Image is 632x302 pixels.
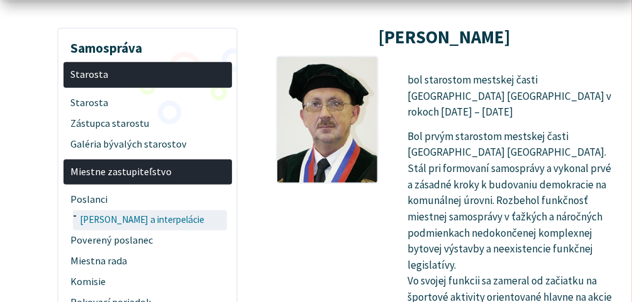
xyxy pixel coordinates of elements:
a: Zástupca starostu [64,113,232,134]
span: Poslanci [70,190,225,210]
span: Komisie [70,272,225,293]
span: Starosta [70,92,225,113]
span: Miestne zastupiteľstvo [70,161,225,182]
p: bol starostom mestskej časti [GEOGRAPHIC_DATA] [GEOGRAPHIC_DATA] v rokoch [DATE] – [DATE] [407,56,613,121]
a: Miestne zastupiteľstvo [64,159,232,185]
a: Miestna rada [64,251,232,272]
span: [PERSON_NAME] a interpelácie [80,210,225,230]
a: Poverený poslanec [64,230,232,251]
a: Galéria bývalých starostov [64,134,232,154]
strong: [PERSON_NAME] [379,26,511,48]
span: Zástupca starostu [70,113,225,134]
a: Starosta [64,62,232,88]
span: Miestna rada [70,251,225,272]
a: Starosta [64,92,232,113]
h3: Samospráva [64,31,232,58]
span: Poverený poslanec [70,230,225,251]
a: Poslanci [64,190,232,210]
a: [PERSON_NAME] a interpelácie [73,210,232,230]
span: Galéria bývalých starostov [70,134,225,154]
span: Starosta [70,65,225,85]
a: Komisie [64,272,232,293]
